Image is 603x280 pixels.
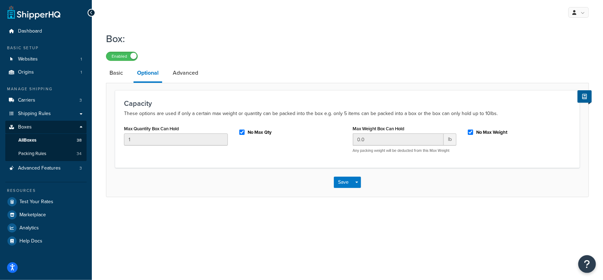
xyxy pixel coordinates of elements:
[124,109,571,118] p: These options are used if only a certain max weight or quantity can be packed into the box e.g. o...
[19,212,46,218] span: Marketplace
[106,32,580,46] h1: Box:
[353,126,405,131] label: Max Weight Box Can Hold
[77,151,82,157] span: 34
[578,255,596,273] button: Open Resource Center
[5,66,87,79] li: Origins
[5,188,87,194] div: Resources
[18,28,42,34] span: Dashboard
[81,56,82,62] span: 1
[169,64,202,81] a: Advanced
[5,121,87,134] a: Boxes
[134,64,162,83] a: Optional
[5,86,87,92] div: Manage Shipping
[5,195,87,208] a: Test Your Rates
[79,165,82,171] span: 3
[5,66,87,79] a: Origins1
[5,94,87,107] a: Carriers3
[248,129,272,136] label: No Max Qty
[124,99,571,107] h3: Capacity
[5,45,87,51] div: Basic Setup
[5,107,87,120] a: Shipping Rules
[5,162,87,175] li: Advanced Features
[334,177,353,188] button: Save
[19,238,42,244] span: Help Docs
[106,52,137,61] label: Enabled
[18,165,61,171] span: Advanced Features
[19,199,53,205] span: Test Your Rates
[5,162,87,175] a: Advanced Features3
[5,235,87,247] a: Help Docs
[81,69,82,75] span: 1
[353,148,457,153] p: Any packing weight will be deducted from this Max Weight
[5,147,87,160] a: Packing Rules34
[5,208,87,221] a: Marketplace
[5,25,87,38] a: Dashboard
[18,97,35,103] span: Carriers
[18,56,38,62] span: Websites
[18,124,32,130] span: Boxes
[476,129,507,136] label: No Max Weight
[18,69,34,75] span: Origins
[5,53,87,66] li: Websites
[19,225,39,231] span: Analytics
[578,90,592,103] button: Show Help Docs
[5,121,87,161] li: Boxes
[5,147,87,160] li: Packing Rules
[106,64,126,81] a: Basic
[18,111,51,117] span: Shipping Rules
[5,222,87,234] a: Analytics
[79,97,82,103] span: 3
[124,126,179,131] label: Max Quantity Box Can Hold
[5,134,87,147] a: AllBoxes38
[18,137,36,143] span: All Boxes
[444,133,456,145] span: lb
[5,53,87,66] a: Websites1
[77,137,82,143] span: 38
[18,151,46,157] span: Packing Rules
[5,94,87,107] li: Carriers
